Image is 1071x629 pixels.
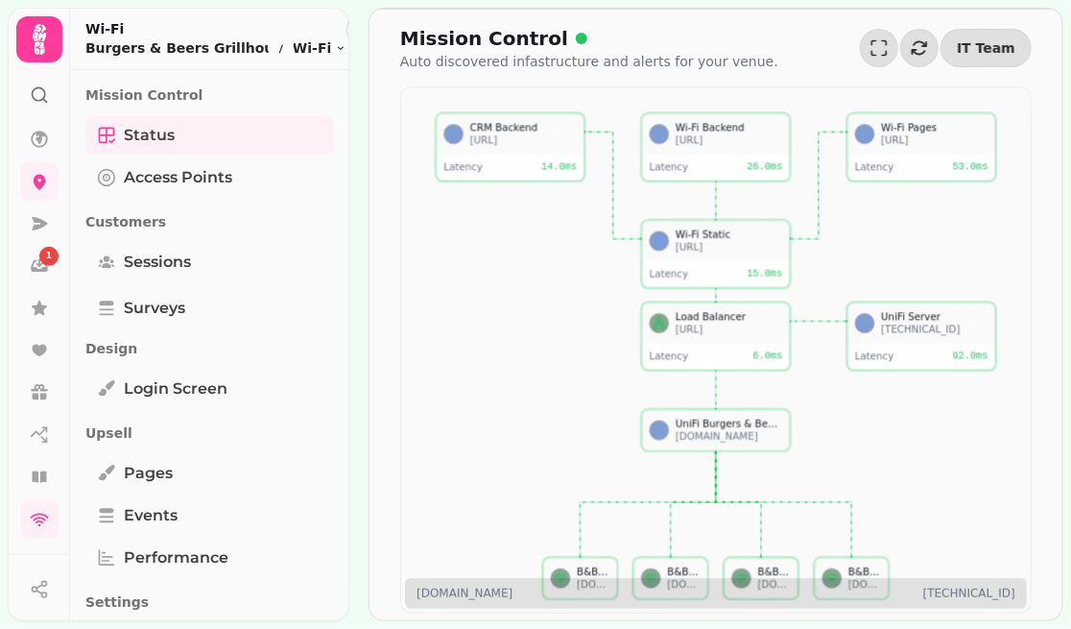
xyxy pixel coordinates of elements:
[881,133,988,147] div: [URL]
[650,267,728,280] div: Latency
[543,558,617,599] button: B&B AP3 - Rear seating[DOMAIN_NAME]
[577,565,609,578] div: B&B AP3 - Rear seating
[85,158,334,197] a: Access Points
[725,558,798,599] button: B&B AP4 - Outdoor[DOMAIN_NAME]
[85,38,346,58] nav: breadcrumb
[85,243,334,281] a: Sessions
[470,133,577,147] div: [URL]
[847,302,995,370] button: UniFi Server[TECHNICAL_ID]Latency92.0ms
[650,350,728,363] div: Latency
[124,546,228,569] span: Performance
[676,430,782,444] div: [DOMAIN_NAME]
[676,310,782,324] div: Load Balancer
[20,247,59,285] a: 1
[124,377,227,400] span: Login screen
[847,113,995,181] button: Wi-Fi Pages[URL]Latency53.0ms
[124,166,232,189] span: Access Points
[85,370,334,408] a: Login screen
[642,113,790,181] button: Wi-Fi Backend[URL]Latency26.0ms
[940,29,1032,67] button: IT Team
[400,25,568,52] span: Mission Control
[676,120,782,133] div: Wi-Fi Backend
[676,133,782,147] div: [URL]
[293,38,346,58] button: Wi-Fi
[85,331,334,366] p: Design
[85,454,334,493] a: Pages
[881,323,988,336] div: [TECHNICAL_ID]
[85,38,270,58] p: Burgers & Beers Grillhouse
[758,565,791,578] div: B&B AP4 - Outdoor
[923,586,1015,601] p: [TECHNICAL_ID]
[124,124,175,147] span: Status
[85,416,334,450] p: Upsell
[85,78,334,112] p: Mission Control
[124,504,178,527] span: Events
[437,113,584,181] button: CRM Backend[URL]Latency14.0ms
[416,586,512,601] p: [DOMAIN_NAME]
[815,558,889,599] button: B&B AP2 - Corner above till[DOMAIN_NAME]
[85,585,334,619] p: Settings
[676,228,782,241] div: Wi-Fi Static
[953,350,988,363] div: 92.0 ms
[676,417,782,430] div: UniFi Burgers & Beers Grillhouse
[753,350,783,363] div: 6.0 ms
[953,159,988,173] div: 53.0 ms
[85,539,334,577] a: Performance
[470,120,577,133] div: CRM Backend
[124,251,191,274] span: Sessions
[676,240,782,254] div: [URL]
[881,310,988,324] div: UniFi Server
[747,267,782,280] div: 15.0 ms
[650,159,728,173] div: Latency
[957,41,1015,55] span: IT Team
[667,565,700,578] div: B&B AP1 - Front Bar
[642,409,790,450] button: UniFi Burgers & Beers Grillhouse[DOMAIN_NAME]
[633,558,707,599] button: B&B AP1 - Front Bar[DOMAIN_NAME]
[848,565,881,578] div: B&B AP2 - Corner above till
[400,52,778,71] p: Auto discovered infastructure and alerts for your venue.
[85,289,334,327] a: Surveys
[85,116,334,155] a: Status
[855,159,934,173] div: Latency
[443,159,522,173] div: Latency
[676,323,782,336] div: [URL]
[85,205,334,239] p: Customers
[855,350,934,363] div: Latency
[85,496,334,535] a: Events
[124,462,173,485] span: Pages
[85,19,346,38] h2: Wi-Fi
[642,302,790,370] button: Load Balancer[URL]Latency6.0ms
[881,120,988,133] div: Wi-Fi Pages
[747,159,782,173] div: 26.0 ms
[541,159,577,173] div: 14.0 ms
[642,220,790,287] button: Wi-Fi Static[URL]Latency15.0ms
[46,250,52,263] span: 1
[124,297,185,320] span: Surveys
